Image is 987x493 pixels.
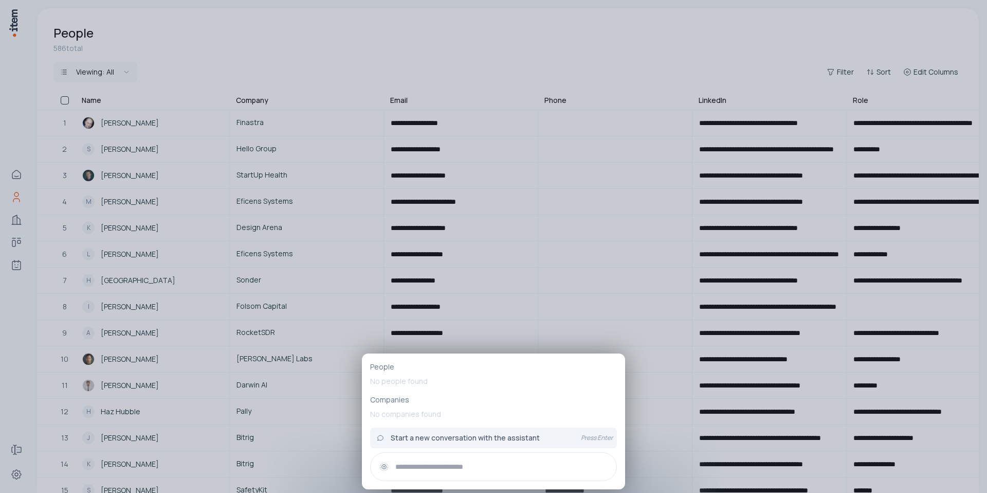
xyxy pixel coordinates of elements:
div: PeopleNo people foundCompaniesNo companies foundStart a new conversation with the assistantPress ... [362,354,625,489]
span: Start a new conversation with the assistant [391,433,540,443]
p: No people found [370,372,617,391]
p: Press Enter [581,434,613,442]
p: Companies [370,395,617,405]
p: No companies found [370,405,617,424]
button: Start a new conversation with the assistantPress Enter [370,428,617,448]
p: People [370,362,617,372]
